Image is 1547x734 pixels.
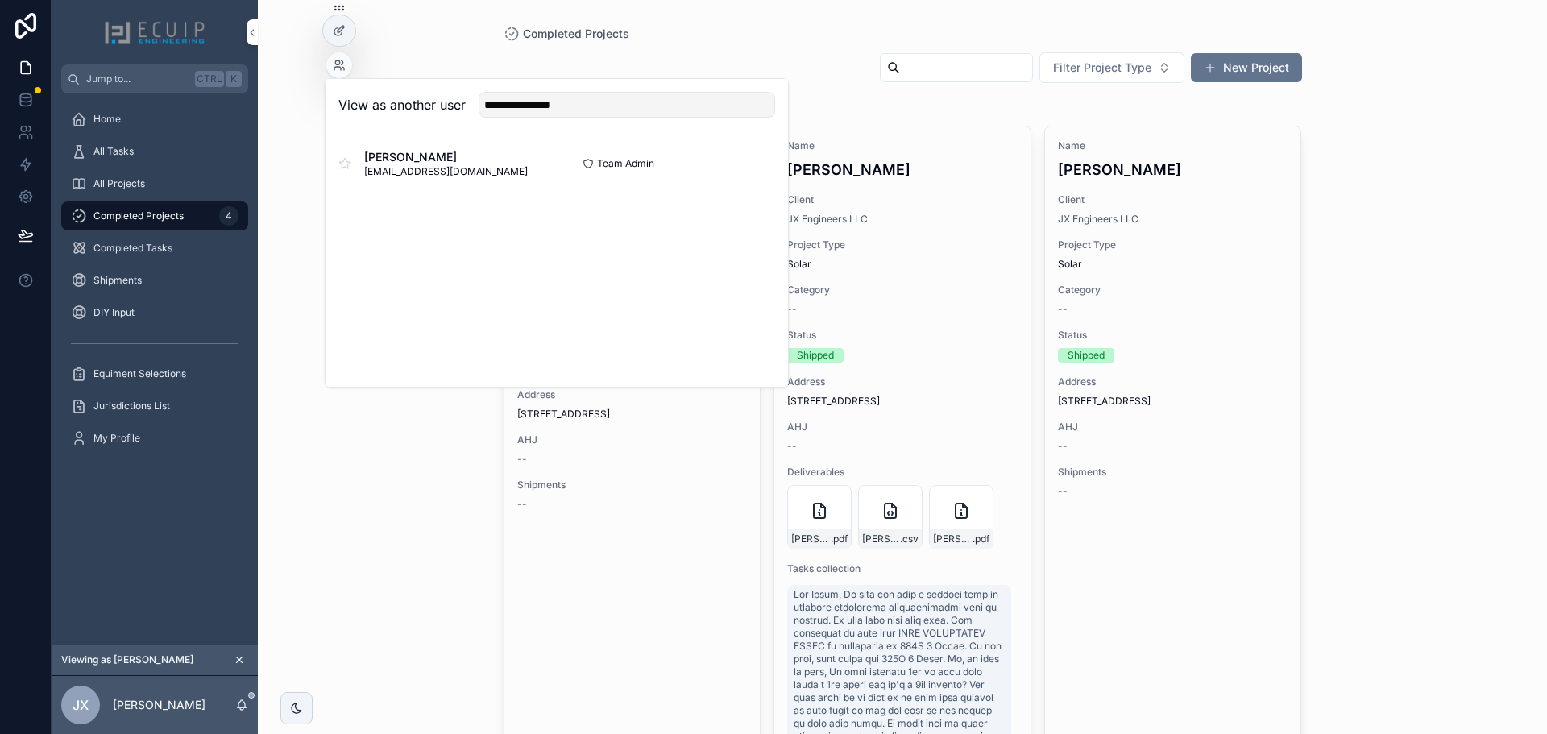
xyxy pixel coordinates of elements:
[517,433,748,446] span: AHJ
[93,367,186,380] span: Equiment Selections
[597,157,654,170] span: Team Admin
[787,421,1018,433] span: AHJ
[973,533,989,545] span: .pdf
[104,19,205,45] img: App logo
[504,26,629,42] a: Completed Projects
[900,533,919,545] span: .csv
[791,533,831,545] span: [PERSON_NAME]-Engineering-v2-MIN
[797,348,834,363] div: Shipped
[1039,52,1184,83] button: Select Button
[364,149,528,165] span: [PERSON_NAME]
[787,329,1018,342] span: Status
[113,697,205,713] p: [PERSON_NAME]
[787,213,868,226] a: JX Engineers LLC
[1191,53,1302,82] button: New Project
[61,169,248,198] a: All Projects
[862,533,900,545] span: [PERSON_NAME]-BOM
[1058,440,1068,453] span: --
[787,258,811,271] span: Solar
[1058,258,1082,271] span: Solar
[61,137,248,166] a: All Tasks
[61,359,248,388] a: Equiment Selections
[61,105,248,134] a: Home
[1058,303,1068,316] span: --
[61,266,248,295] a: Shipments
[787,303,797,316] span: --
[1058,193,1288,206] span: Client
[1058,485,1068,498] span: --
[1058,238,1288,251] span: Project Type
[93,242,172,255] span: Completed Tasks
[1068,348,1105,363] div: Shipped
[93,145,134,158] span: All Tasks
[831,533,848,545] span: .pdf
[93,432,140,445] span: My Profile
[1058,159,1288,180] h4: [PERSON_NAME]
[93,209,184,222] span: Completed Projects
[195,71,224,87] span: Ctrl
[338,95,466,114] h2: View as another user
[93,177,145,190] span: All Projects
[787,193,1018,206] span: Client
[787,284,1018,297] span: Category
[61,234,248,263] a: Completed Tasks
[61,298,248,327] a: DIY Input
[61,424,248,453] a: My Profile
[933,533,973,545] span: [PERSON_NAME]-Structural-Letter
[1058,139,1288,152] span: Name
[517,479,748,491] span: Shipments
[1053,60,1151,76] span: Filter Project Type
[1058,375,1288,388] span: Address
[1058,421,1288,433] span: AHJ
[61,392,248,421] a: Jurisdictions List
[227,73,240,85] span: K
[73,695,89,715] span: JX
[1058,213,1138,226] a: JX Engineers LLC
[93,274,142,287] span: Shipments
[364,165,528,178] span: [EMAIL_ADDRESS][DOMAIN_NAME]
[787,238,1018,251] span: Project Type
[787,159,1018,180] h4: [PERSON_NAME]
[787,395,1018,408] span: [STREET_ADDRESS]
[787,440,797,453] span: --
[93,306,135,319] span: DIY Input
[86,73,189,85] span: Jump to...
[1058,284,1288,297] span: Category
[517,453,527,466] span: --
[61,64,248,93] button: Jump to...CtrlK
[1058,329,1288,342] span: Status
[1058,395,1288,408] span: [STREET_ADDRESS]
[517,498,527,511] span: --
[93,113,121,126] span: Home
[517,388,748,401] span: Address
[52,93,258,474] div: scrollable content
[93,400,170,413] span: Jurisdictions List
[787,139,1018,152] span: Name
[517,408,748,421] span: [STREET_ADDRESS]
[61,653,193,666] span: Viewing as [PERSON_NAME]
[219,206,238,226] div: 4
[787,562,1018,575] span: Tasks collection
[787,466,1018,479] span: Deliverables
[61,201,248,230] a: Completed Projects4
[787,375,1018,388] span: Address
[523,26,629,42] span: Completed Projects
[1058,466,1288,479] span: Shipments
